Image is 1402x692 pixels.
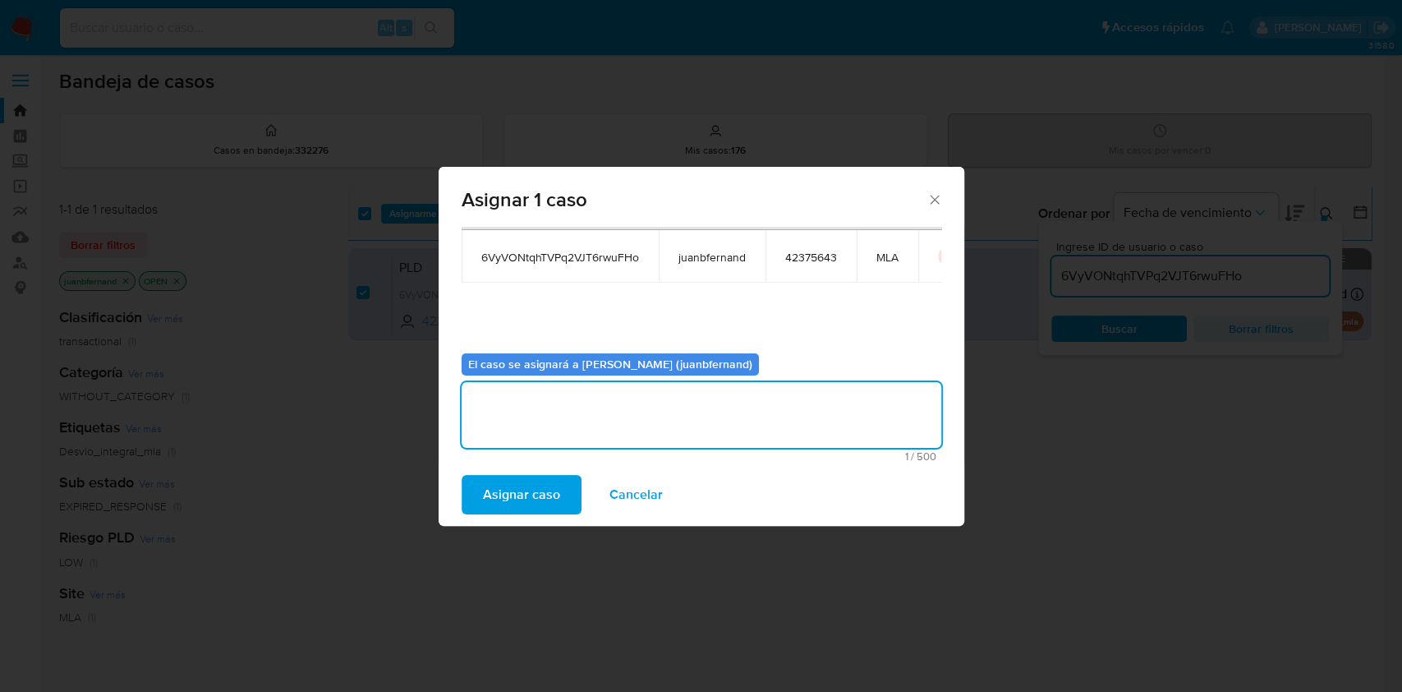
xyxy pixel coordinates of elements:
[938,247,958,266] button: icon-button
[876,250,899,265] span: MLA
[481,250,639,265] span: 6VyVONtqhTVPq2VJT6rwuFHo
[785,250,837,265] span: 42375643
[483,477,560,513] span: Asignar caso
[468,356,752,372] b: El caso se asignará a [PERSON_NAME] (juanbfernand)
[462,475,581,514] button: Asignar caso
[462,190,927,210] span: Asignar 1 caso
[439,167,964,526] div: assign-modal
[467,451,936,462] span: Máximo 500 caracteres
[588,475,684,514] button: Cancelar
[926,191,941,206] button: Cerrar ventana
[678,250,746,265] span: juanbfernand
[609,477,663,513] span: Cancelar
